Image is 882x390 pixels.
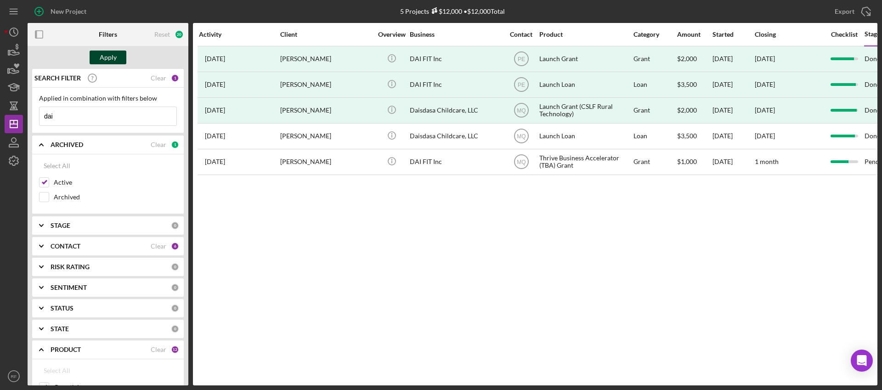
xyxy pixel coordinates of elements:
[755,31,824,38] div: Closing
[539,47,631,71] div: Launch Grant
[677,150,712,174] div: $1,000
[51,263,90,271] b: RISK RATING
[712,98,754,123] div: [DATE]
[205,81,225,88] time: 2024-08-19 15:09
[755,132,775,140] time: [DATE]
[39,95,177,102] div: Applied in combination with filters below
[677,124,712,148] div: $3,500
[171,325,179,333] div: 0
[410,98,502,123] div: Daisdasa Childcare, LLC
[51,305,73,312] b: STATUS
[677,98,712,123] div: $2,000
[825,31,864,38] div: Checklist
[712,31,754,38] div: Started
[539,98,631,123] div: Launch Grant (CSLF Rural Technology)
[51,346,81,353] b: PRODUCT
[51,243,80,250] b: CONTACT
[410,73,502,97] div: DAI FIT Inc
[199,31,279,38] div: Activity
[34,74,81,82] b: SEARCH FILTER
[171,141,179,149] div: 1
[280,150,372,174] div: [PERSON_NAME]
[205,158,225,165] time: 2025-10-03 19:06
[410,124,502,148] div: Daisdasa Childcare, LLC
[633,150,676,174] div: Grant
[712,47,754,71] div: [DATE]
[54,178,177,187] label: Active
[539,73,631,97] div: Launch Loan
[99,31,117,38] b: Filters
[410,31,502,38] div: Business
[51,284,87,291] b: SENTIMENT
[151,74,166,82] div: Clear
[712,150,754,174] div: [DATE]
[633,73,676,97] div: Loan
[410,47,502,71] div: DAI FIT Inc
[517,159,526,165] text: MQ
[677,47,712,71] div: $2,000
[171,242,179,250] div: 6
[539,150,631,174] div: Thrive Business Accelerator (TBA) Grant
[677,73,712,97] div: $3,500
[825,2,877,21] button: Export
[11,374,17,379] text: RF
[633,98,676,123] div: Grant
[517,133,526,140] text: MQ
[633,31,676,38] div: Category
[151,243,166,250] div: Clear
[44,362,70,380] div: Select All
[51,141,83,148] b: ARCHIVED
[517,82,525,88] text: PE
[28,2,96,21] button: New Project
[44,157,70,175] div: Select All
[151,346,166,353] div: Clear
[39,362,75,380] button: Select All
[90,51,126,64] button: Apply
[171,221,179,230] div: 0
[154,31,170,38] div: Reset
[171,74,179,82] div: 1
[51,2,86,21] div: New Project
[504,31,538,38] div: Contact
[755,81,775,88] div: [DATE]
[171,345,179,354] div: 12
[205,107,225,114] time: 2024-11-26 18:18
[374,31,409,38] div: Overview
[677,31,712,38] div: Amount
[712,124,754,148] div: [DATE]
[51,325,69,333] b: STATE
[280,98,372,123] div: [PERSON_NAME]
[171,263,179,271] div: 0
[517,107,526,114] text: MQ
[280,47,372,71] div: [PERSON_NAME]
[175,30,184,39] div: 20
[517,56,525,62] text: PE
[539,124,631,148] div: Launch Loan
[835,2,854,21] div: Export
[151,141,166,148] div: Clear
[429,7,462,15] div: $12,000
[280,31,372,38] div: Client
[171,283,179,292] div: 0
[5,367,23,385] button: RF
[410,150,502,174] div: DAI FIT Inc
[851,350,873,372] div: Open Intercom Messenger
[755,158,779,165] time: 1 month
[539,31,631,38] div: Product
[100,51,117,64] div: Apply
[633,124,676,148] div: Loan
[400,7,505,15] div: 5 Projects • $12,000 Total
[280,124,372,148] div: [PERSON_NAME]
[712,73,754,97] div: [DATE]
[633,47,676,71] div: Grant
[755,107,775,114] div: [DATE]
[205,55,225,62] time: 2024-04-25 03:19
[755,55,775,62] div: [DATE]
[54,192,177,202] label: Archived
[205,132,225,140] time: 2024-12-11 18:38
[171,304,179,312] div: 0
[39,157,75,175] button: Select All
[51,222,70,229] b: STAGE
[280,73,372,97] div: [PERSON_NAME]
